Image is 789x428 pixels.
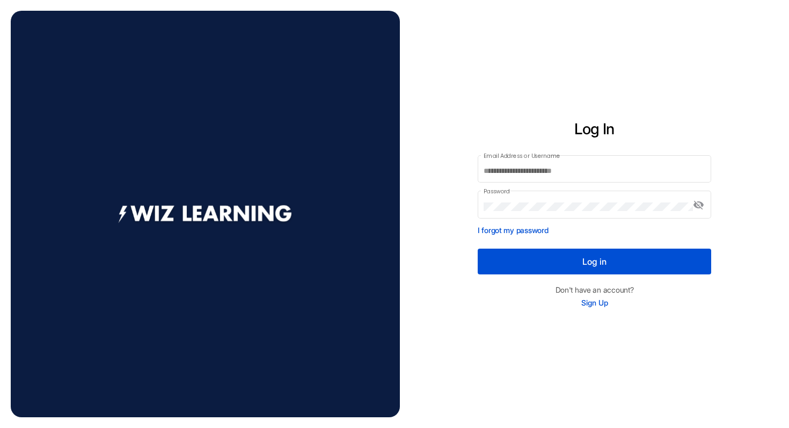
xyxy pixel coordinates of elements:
mat-icon: visibility_off [693,199,706,212]
img: footer logo [115,199,296,229]
button: Log in [478,249,711,274]
a: Sign Up [581,298,608,307]
p: Don't have an account? [556,284,634,295]
p: I forgot my password [478,224,711,236]
h2: Log In [478,119,711,139]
